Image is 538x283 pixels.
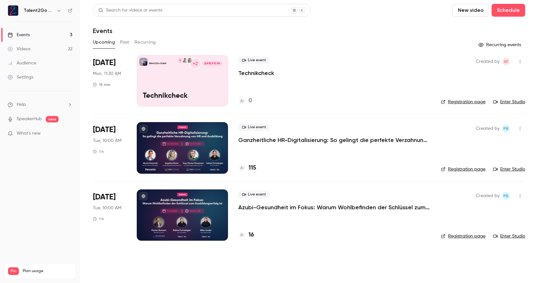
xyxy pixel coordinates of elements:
[249,96,252,105] h4: 0
[493,99,525,105] a: Enter Studio
[93,137,121,144] span: Tue, 10:00 AM
[476,192,500,200] span: Created by
[120,37,129,47] button: Past
[187,58,192,62] img: Angelina Küster
[143,92,222,100] p: Technikcheck
[504,58,508,65] span: SF
[8,74,33,80] div: Settings
[8,46,30,52] div: Videos
[137,55,228,106] a: TechnikcheckTalent2Go GmbH+2Angelina KüsterMoritz RumstadtB[DATE] 11:30 AMTechnikcheck
[93,37,115,47] button: Upcoming
[8,267,19,275] span: Pro
[493,233,525,239] a: Enter Studio
[238,204,430,211] a: Azubi-Gesundheit im Fokus: Warum Wohlbefinden der Schlüssel zum Ausbildungserfolg ist 💚
[8,5,18,16] img: Talent2Go GmbH
[238,69,274,77] a: Technikcheck
[149,62,166,65] p: Talent2Go GmbH
[8,32,30,38] div: Events
[249,231,254,239] h4: 16
[502,192,510,200] span: Pascal Blot
[134,37,156,47] button: Recurring
[93,189,126,241] div: Nov 11 Tue, 10:00 AM (Europe/Berlin)
[238,231,254,239] a: 16
[17,130,41,137] span: What's new
[93,55,126,106] div: Oct 13 Mon, 11:30 AM (Europe/Berlin)
[93,58,116,68] span: [DATE]
[24,7,54,14] h6: Talent2Go GmbH
[17,101,26,108] span: Help
[441,233,485,239] a: Registration page
[202,61,222,66] span: [DATE] 11:30 AM
[183,58,187,62] img: Moritz Rumstadt
[98,7,162,14] div: Search for videos or events
[476,40,525,50] button: Recurring events
[238,96,252,105] a: 0
[476,58,500,65] span: Created by
[503,125,509,132] span: PB
[503,192,509,200] span: PB
[238,164,256,172] a: 115
[238,136,430,144] a: Ganzheitliche HR-Digitalisierung: So gelingt die perfekte Verzahnung von HR und Ausbildung mit Pe...
[492,4,525,17] button: Schedule
[238,56,270,64] span: Live event
[190,58,201,69] div: +2
[178,58,183,63] div: B
[249,164,256,172] h4: 115
[441,99,485,105] a: Registration page
[441,166,485,172] a: Registration page
[93,125,116,135] span: [DATE]
[238,123,270,131] span: Live event
[93,192,116,202] span: [DATE]
[493,166,525,172] a: Enter Studio
[23,269,72,274] span: Plan usage
[17,116,42,122] a: SpeakerHub
[8,101,72,108] li: help-dropdown-opener
[93,27,112,35] h1: Events
[502,125,510,132] span: Pascal Blot
[8,60,36,66] div: Audience
[452,4,489,17] button: New video
[93,71,121,77] span: Mon, 11:30 AM
[93,82,110,87] div: 15 min
[93,122,126,173] div: Oct 14 Tue, 10:00 AM (Europe/Berlin)
[476,125,500,132] span: Created by
[46,116,59,122] span: new
[502,58,510,65] span: Sabine Furtwängler
[238,191,270,198] span: Live event
[93,149,104,154] div: 1 h
[93,205,121,211] span: Tue, 10:00 AM
[93,216,104,221] div: 1 h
